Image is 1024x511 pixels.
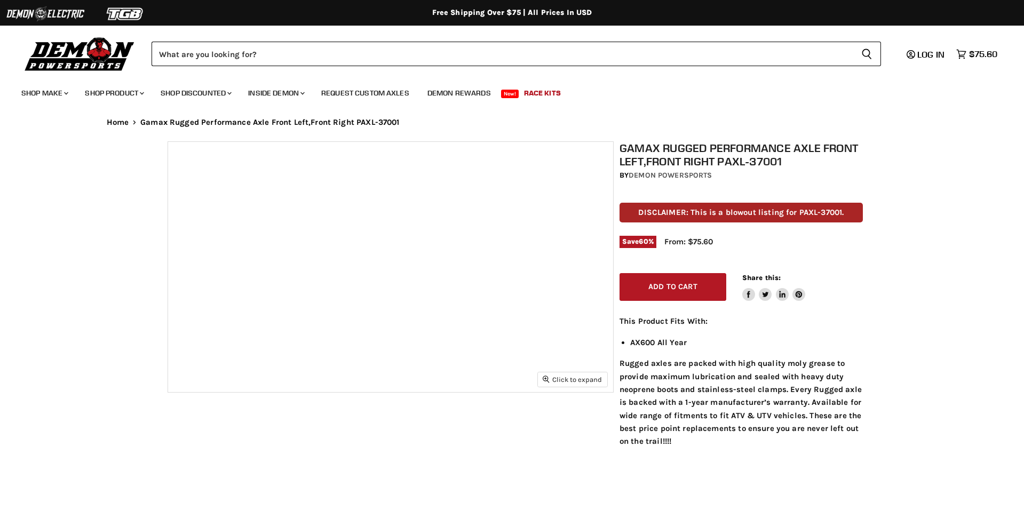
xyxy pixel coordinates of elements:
span: Save % [620,236,656,247]
span: New! [501,90,519,98]
span: Log in [917,49,944,60]
img: TGB Logo 2 [85,4,165,24]
span: From: $75.60 [664,237,713,246]
li: AX600 All Year [630,336,863,349]
a: Inside Demon [240,82,311,104]
a: Request Custom Axles [313,82,417,104]
a: Shop Product [77,82,150,104]
img: Demon Powersports [21,35,138,73]
aside: Share this: [742,273,806,301]
p: This Product Fits With: [620,315,863,328]
button: Add to cart [620,273,726,301]
p: DISCLAIMER: This is a blowout listing for PAXL-37001. [620,203,863,222]
nav: Breadcrumbs [85,118,939,127]
div: Rugged axles are packed with high quality moly grease to provide maximum lubrication and sealed w... [620,315,863,448]
ul: Main menu [13,78,995,104]
input: Search [152,42,853,66]
a: Demon Powersports [629,171,712,180]
a: Shop Make [13,82,75,104]
form: Product [152,42,881,66]
span: Gamax Rugged Performance Axle Front Left,Front Right PAXL-37001 [140,118,399,127]
span: Share this: [742,274,781,282]
span: Click to expand [543,376,602,384]
div: by [620,170,863,181]
img: Demon Electric Logo 2 [5,4,85,24]
a: $75.60 [951,46,1003,62]
button: Click to expand [538,372,607,387]
a: Demon Rewards [419,82,499,104]
div: Free Shipping Over $75 | All Prices In USD [85,8,939,18]
a: Log in [902,50,951,59]
a: Race Kits [516,82,569,104]
span: $75.60 [969,49,997,59]
span: 60 [639,237,648,245]
a: Home [107,118,129,127]
button: Search [853,42,881,66]
span: Add to cart [648,282,697,291]
a: Shop Discounted [153,82,238,104]
h1: Gamax Rugged Performance Axle Front Left,Front Right PAXL-37001 [620,141,863,168]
